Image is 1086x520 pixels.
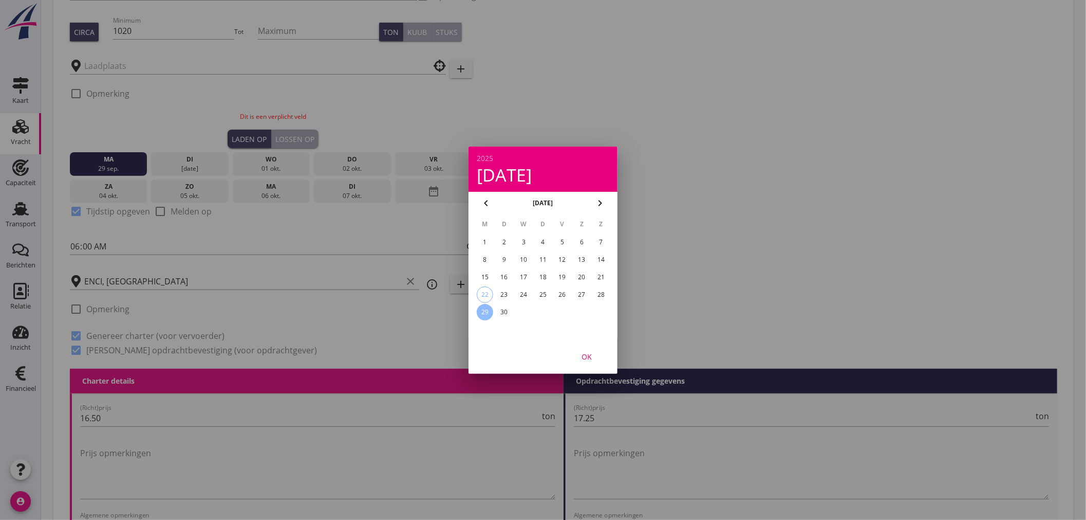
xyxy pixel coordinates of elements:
[553,216,572,233] th: V
[554,234,571,250] button: 5
[573,286,590,303] button: 27
[554,269,571,285] button: 19
[496,286,513,303] button: 23
[593,234,609,250] button: 7
[477,166,609,184] div: [DATE]
[530,195,556,211] button: [DATE]
[593,269,609,285] button: 21
[534,216,552,233] th: D
[554,286,571,303] button: 26
[535,234,551,250] button: 4
[477,287,493,302] div: 22
[514,216,533,233] th: W
[535,269,551,285] button: 18
[477,304,493,320] button: 29
[592,216,610,233] th: Z
[515,252,532,268] button: 10
[477,155,609,162] div: 2025
[477,234,493,250] button: 1
[496,269,513,285] button: 16
[477,252,493,268] button: 8
[496,234,513,250] button: 2
[477,286,493,303] button: 22
[476,216,494,233] th: M
[535,252,551,268] button: 11
[593,252,609,268] button: 14
[594,197,606,209] i: chevron_right
[477,269,493,285] button: 15
[564,347,609,366] button: OK
[554,252,571,268] button: 12
[496,252,513,268] button: 9
[515,286,532,303] button: 24
[515,234,532,250] button: 3
[573,252,590,268] button: 13
[496,304,513,320] button: 30
[535,286,551,303] button: 25
[573,269,590,285] button: 20
[573,216,591,233] th: Z
[572,351,601,362] div: OK
[515,269,532,285] button: 17
[495,216,514,233] th: D
[480,197,492,209] i: chevron_left
[573,234,590,250] button: 6
[593,286,609,303] button: 28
